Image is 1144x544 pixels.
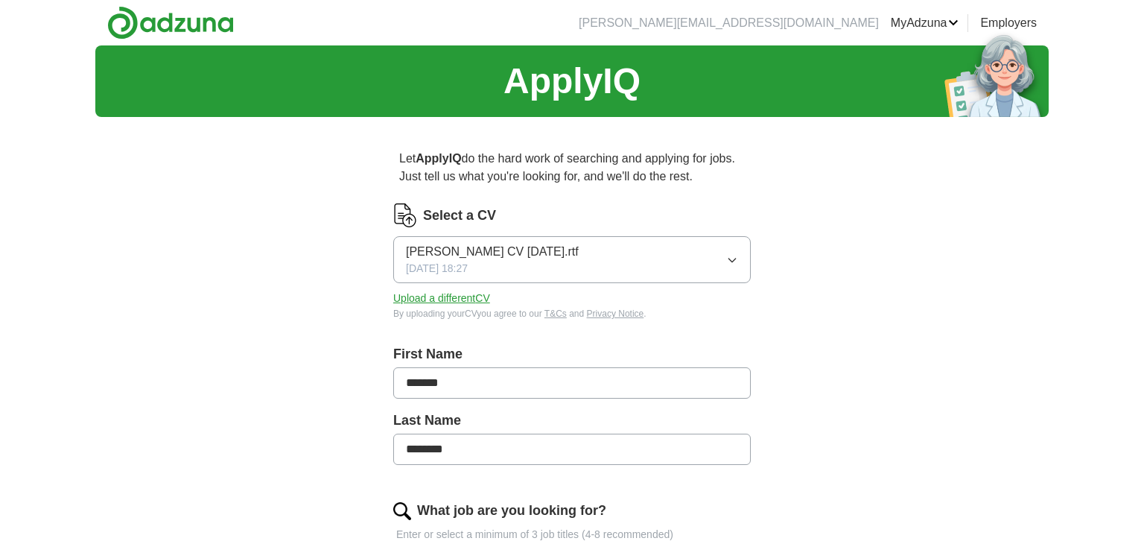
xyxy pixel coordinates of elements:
img: CV Icon [393,203,417,227]
label: Last Name [393,411,751,431]
a: Privacy Notice [587,309,644,319]
img: search.png [393,502,411,520]
button: [PERSON_NAME] CV [DATE].rtf[DATE] 18:27 [393,236,751,283]
label: What job are you looking for? [417,501,606,521]
img: Adzuna logo [107,6,234,39]
span: [DATE] 18:27 [406,261,468,276]
div: By uploading your CV you agree to our and . [393,307,751,320]
li: [PERSON_NAME][EMAIL_ADDRESS][DOMAIN_NAME] [579,14,879,32]
span: [PERSON_NAME] CV [DATE].rtf [406,243,579,261]
label: Select a CV [423,206,496,226]
p: Let do the hard work of searching and applying for jobs. Just tell us what you're looking for, an... [393,144,751,192]
a: Employers [980,14,1037,32]
strong: ApplyIQ [416,152,461,165]
label: First Name [393,344,751,364]
a: T&Cs [544,309,567,319]
a: MyAdzuna [891,14,959,32]
button: Upload a differentCV [393,291,490,306]
h1: ApplyIQ [503,54,641,108]
p: Enter or select a minimum of 3 job titles (4-8 recommended) [393,527,751,543]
